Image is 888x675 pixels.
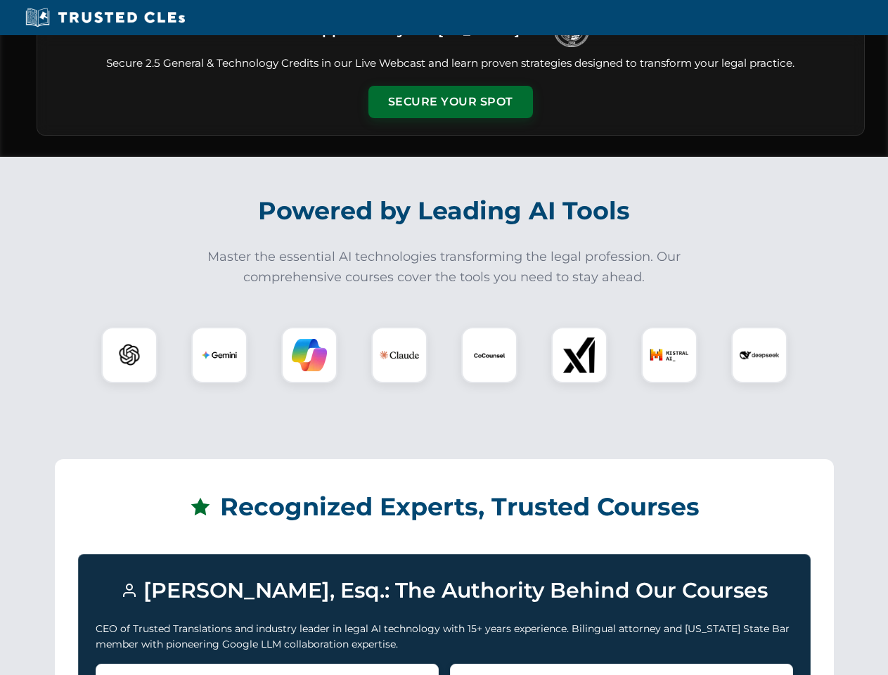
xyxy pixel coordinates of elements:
[650,335,689,375] img: Mistral AI Logo
[562,337,597,373] img: xAI Logo
[21,7,189,28] img: Trusted CLEs
[96,572,793,610] h3: [PERSON_NAME], Esq.: The Authority Behind Our Courses
[731,327,787,383] div: DeepSeek
[292,337,327,373] img: Copilot Logo
[371,327,427,383] div: Claude
[202,337,237,373] img: Gemini Logo
[101,327,157,383] div: ChatGPT
[191,327,247,383] div: Gemini
[78,482,811,532] h2: Recognized Experts, Trusted Courses
[461,327,517,383] div: CoCounsel
[380,335,419,375] img: Claude Logo
[109,335,150,375] img: ChatGPT Logo
[54,56,847,72] p: Secure 2.5 General & Technology Credits in our Live Webcast and learn proven strategies designed ...
[281,327,337,383] div: Copilot
[198,247,690,288] p: Master the essential AI technologies transforming the legal profession. Our comprehensive courses...
[55,186,834,236] h2: Powered by Leading AI Tools
[368,86,533,118] button: Secure Your Spot
[96,621,793,652] p: CEO of Trusted Translations and industry leader in legal AI technology with 15+ years experience....
[472,337,507,373] img: CoCounsel Logo
[740,335,779,375] img: DeepSeek Logo
[641,327,697,383] div: Mistral AI
[551,327,607,383] div: xAI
